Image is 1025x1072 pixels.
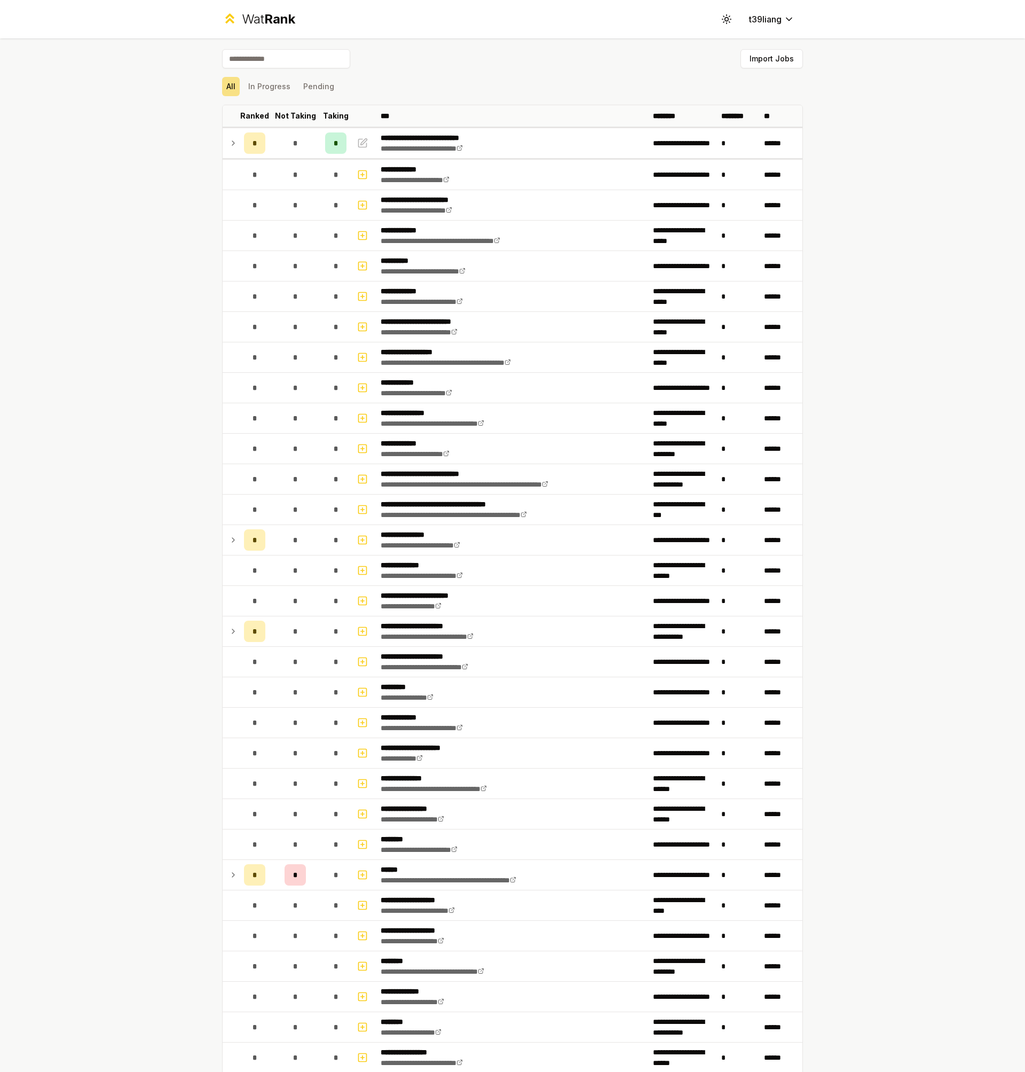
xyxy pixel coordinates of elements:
[749,13,782,26] span: t39liang
[222,11,295,28] a: WatRank
[242,11,295,28] div: Wat
[323,111,349,121] p: Taking
[740,49,803,68] button: Import Jobs
[240,111,269,121] p: Ranked
[740,10,803,29] button: t39liang
[299,77,338,96] button: Pending
[244,77,295,96] button: In Progress
[275,111,316,121] p: Not Taking
[264,11,295,27] span: Rank
[222,77,240,96] button: All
